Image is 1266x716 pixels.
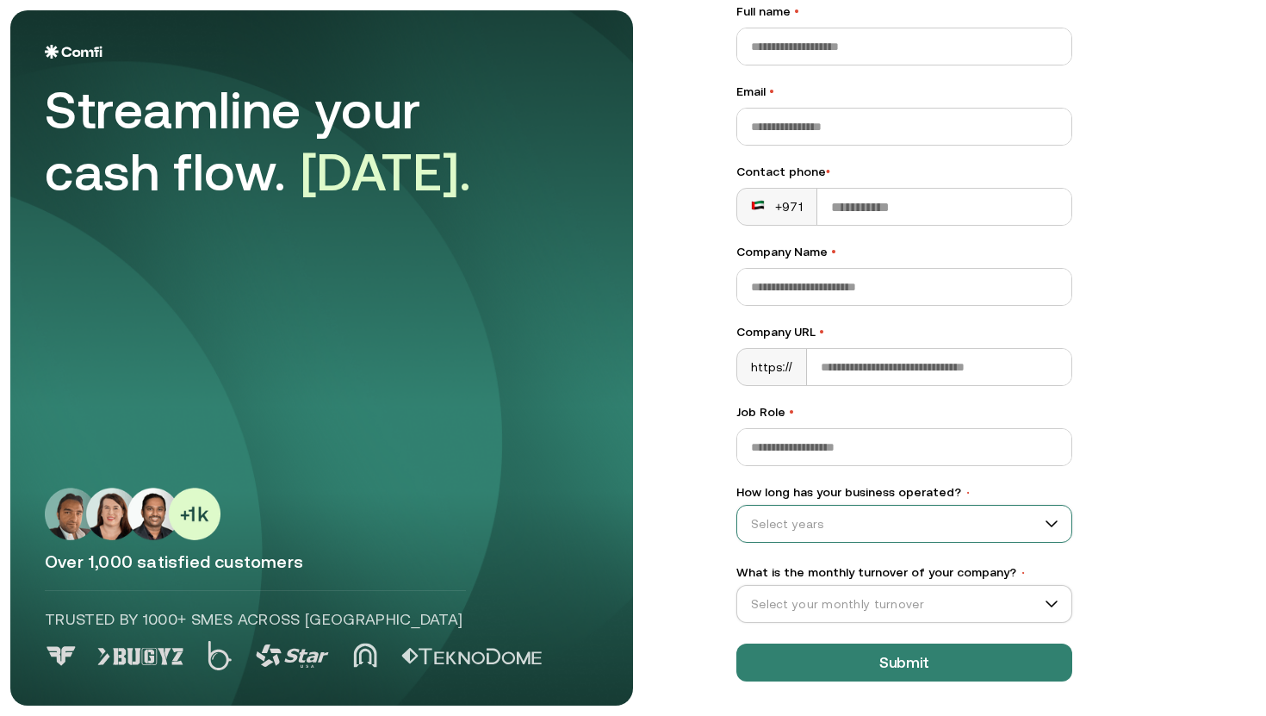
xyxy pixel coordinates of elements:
img: Logo 0 [45,646,78,666]
img: Logo 4 [353,643,377,668]
img: Logo 5 [401,648,542,665]
div: Streamline your cash flow. [45,79,527,203]
span: • [1020,567,1027,579]
label: Full name [736,3,1072,21]
img: Logo [45,45,102,59]
span: • [819,325,824,339]
span: • [794,4,799,18]
span: • [789,405,794,419]
img: Logo 2 [208,641,232,670]
span: [DATE]. [301,142,472,202]
img: Logo 1 [97,648,183,665]
label: Job Role [736,403,1072,421]
span: • [826,165,830,178]
span: • [965,487,971,499]
label: How long has your business operated? [736,483,1072,501]
label: Company URL [736,323,1072,341]
div: https:// [737,349,807,385]
span: • [769,84,774,98]
label: Company Name [736,243,1072,261]
p: Trusted by 1000+ SMEs across [GEOGRAPHIC_DATA] [45,608,466,631]
label: Email [736,83,1072,101]
div: Contact phone [736,163,1072,181]
span: • [831,245,836,258]
button: Submit [736,644,1072,682]
p: Over 1,000 satisfied customers [45,551,599,573]
div: +971 [751,198,803,215]
img: Logo 3 [256,644,329,668]
label: What is the monthly turnover of your company? [736,563,1072,582]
